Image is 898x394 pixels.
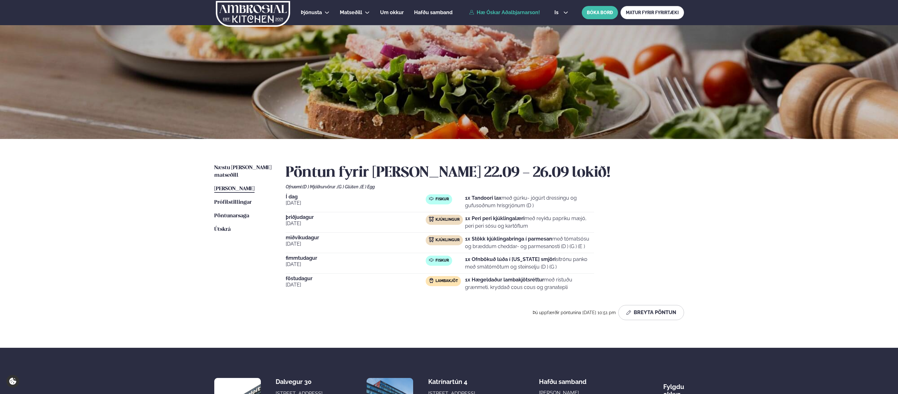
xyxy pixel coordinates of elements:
img: fish.svg [429,258,434,263]
strong: 1x Stökk kjúklingabringa í parmesan [465,236,552,242]
img: chicken.svg [429,237,434,242]
p: sítrónu panko með smátómötum og steinselju (D ) (G ) [465,256,594,271]
span: Útskrá [214,227,231,232]
span: Matseðill [340,9,362,15]
a: MATUR FYRIR FYRIRTÆKI [620,6,684,19]
strong: 1x Ofnbökuð lúða í [US_STATE] smjöri [465,256,556,262]
span: Þjónusta [301,9,322,15]
p: með ristuðu grænmeti, kryddað cous cous og granatepli [465,276,594,291]
span: Þú uppfærðir pöntunina [DATE] 10:51 pm [533,310,616,315]
span: Lambakjöt [435,279,458,284]
span: [DATE] [286,281,426,289]
a: Hafðu samband [414,9,452,16]
h2: Pöntun fyrir [PERSON_NAME] 22.09 - 26.09 lokið! [286,164,684,182]
span: [DATE] [286,220,426,227]
span: Hafðu samband [539,373,587,386]
a: Prófílstillingar [214,199,252,206]
a: Þjónusta [301,9,322,16]
a: Um okkur [380,9,404,16]
p: með tómatsósu og bræddum cheddar- og parmesanosti (D ) (G ) (E ) [465,235,594,250]
span: Næstu [PERSON_NAME] matseðill [214,165,272,178]
a: [PERSON_NAME] [214,185,255,193]
img: chicken.svg [429,217,434,222]
span: [DATE] [286,240,426,248]
span: [DATE] [286,199,426,207]
span: (G ) Glúten , [337,184,360,189]
span: föstudagur [286,276,426,281]
span: (D ) Mjólkurvörur , [302,184,337,189]
span: þriðjudagur [286,215,426,220]
span: Kjúklingur [435,238,460,243]
span: Kjúklingur [435,217,460,222]
a: Hæ Óskar Aðalbjarnarson! [469,10,540,15]
button: Breyta Pöntun [618,305,684,320]
span: Fiskur [435,197,449,202]
div: Katrínartún 4 [428,378,478,386]
span: Pöntunarsaga [214,213,249,219]
span: (E ) Egg [360,184,375,189]
span: [PERSON_NAME] [214,186,255,191]
div: Ofnæmi: [286,184,684,189]
button: BÓKA BORÐ [582,6,618,19]
span: miðvikudagur [286,235,426,240]
strong: 1x Hægeldaður lambakjötsréttur [465,277,544,283]
strong: 1x Tandoori lax [465,195,502,201]
strong: 1x Peri peri kjúklingalæri [465,215,525,221]
a: Næstu [PERSON_NAME] matseðill [214,164,273,179]
a: Matseðill [340,9,362,16]
span: is [554,10,560,15]
span: Um okkur [380,9,404,15]
p: með gúrku- jógúrt dressingu og gufusoðnum hrísgrjónum (D ) [465,194,594,209]
img: logo [216,1,291,27]
a: Cookie settings [6,375,19,388]
span: fimmtudagur [286,256,426,261]
span: Fiskur [435,258,449,263]
span: Í dag [286,194,426,199]
a: Pöntunarsaga [214,212,249,220]
p: með reyktu papriku mæjó, peri peri sósu og kartöflum [465,215,594,230]
img: fish.svg [429,196,434,201]
img: Lamb.svg [429,278,434,283]
span: Prófílstillingar [214,200,252,205]
span: [DATE] [286,261,426,268]
button: is [549,10,573,15]
span: Hafðu samband [414,9,452,15]
a: Útskrá [214,226,231,233]
div: Dalvegur 30 [276,378,326,386]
